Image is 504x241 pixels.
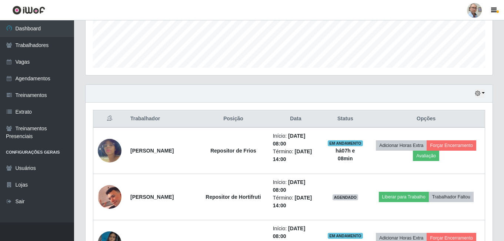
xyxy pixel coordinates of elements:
[333,194,358,200] span: AGENDADO
[328,140,363,146] span: EM ANDAMENTO
[273,225,306,239] time: [DATE] 08:00
[130,148,174,154] strong: [PERSON_NAME]
[367,110,485,128] th: Opções
[273,179,306,193] time: [DATE] 08:00
[130,194,174,200] strong: [PERSON_NAME]
[429,192,474,202] button: Trabalhador Faltou
[12,6,45,15] img: CoreUI Logo
[268,110,323,128] th: Data
[379,192,429,202] button: Liberar para Trabalho
[427,140,476,151] button: Forçar Encerramento
[273,132,319,148] li: Início:
[336,148,355,161] strong: há 07 h e 08 min
[273,225,319,240] li: Início:
[376,140,427,151] button: Adicionar Horas Extra
[126,110,198,128] th: Trabalhador
[98,182,121,211] img: 1754104487816.jpeg
[413,151,439,161] button: Avaliação
[210,148,256,154] strong: Repositor de Frios
[206,194,261,200] strong: Repositor de Hortifruti
[273,178,319,194] li: Início:
[98,130,121,172] img: 1736193736674.jpeg
[198,110,268,128] th: Posição
[273,133,306,147] time: [DATE] 08:00
[328,233,363,239] span: EM ANDAMENTO
[273,148,319,163] li: Término:
[323,110,367,128] th: Status
[273,194,319,210] li: Término:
